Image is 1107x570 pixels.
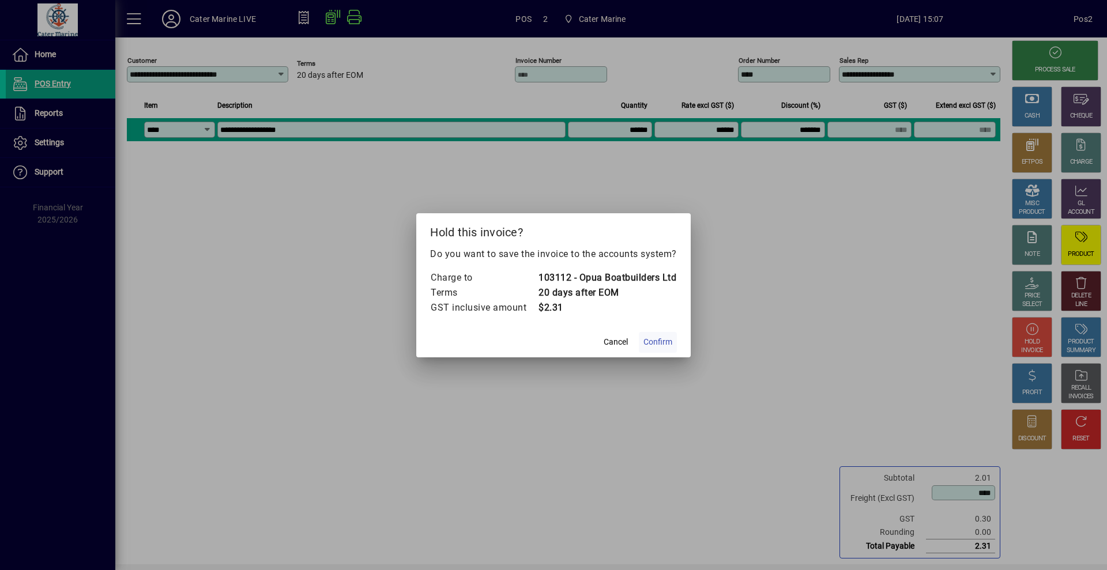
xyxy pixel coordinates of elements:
td: 103112 - Opua Boatbuilders Ltd [538,270,676,285]
p: Do you want to save the invoice to the accounts system? [430,247,677,261]
button: Cancel [597,332,634,353]
td: $2.31 [538,300,676,315]
td: Charge to [430,270,538,285]
td: GST inclusive amount [430,300,538,315]
td: 20 days after EOM [538,285,676,300]
td: Terms [430,285,538,300]
span: Confirm [643,336,672,348]
h2: Hold this invoice? [416,213,691,247]
span: Cancel [604,336,628,348]
button: Confirm [639,332,677,353]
